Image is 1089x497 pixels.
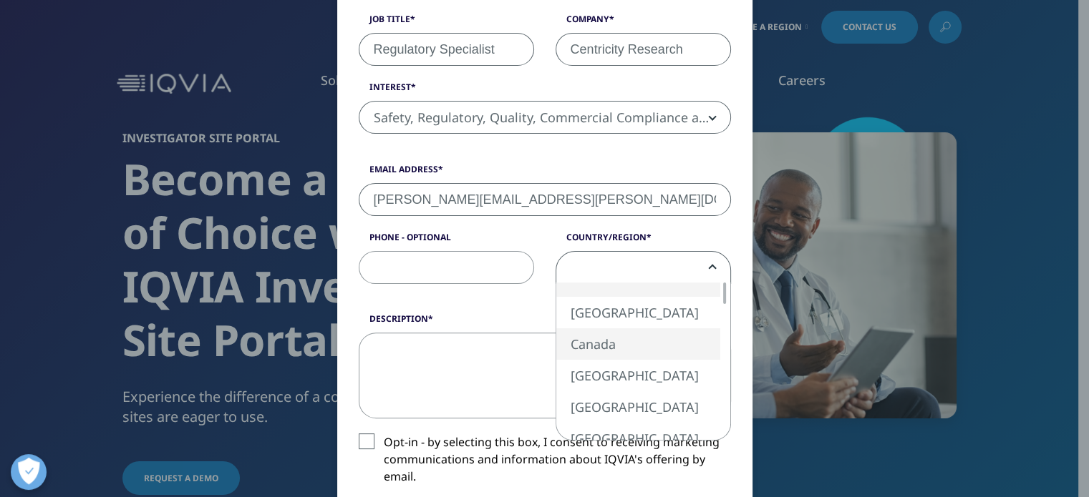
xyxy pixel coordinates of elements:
[556,360,720,391] li: [GEOGRAPHIC_DATA]
[359,163,731,183] label: Email Address
[556,423,720,454] li: [GEOGRAPHIC_DATA]
[359,433,731,493] label: Opt-in - by selecting this box, I consent to receiving marketing communications and information a...
[359,13,534,33] label: Job Title
[556,297,720,328] li: [GEOGRAPHIC_DATA]
[359,313,731,333] label: Description
[359,231,534,251] label: Phone - Optional
[359,81,731,101] label: Interest
[359,101,731,134] span: Safety, Regulatory, Quality, Commercial Compliance and Med Info
[556,231,731,251] label: Country/Region
[556,328,720,360] li: Canada
[359,102,730,134] span: Safety, Regulatory, Quality, Commercial Compliance and Med Info
[11,454,47,490] button: Open Preferences
[556,391,720,423] li: [GEOGRAPHIC_DATA]
[556,13,731,33] label: Company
